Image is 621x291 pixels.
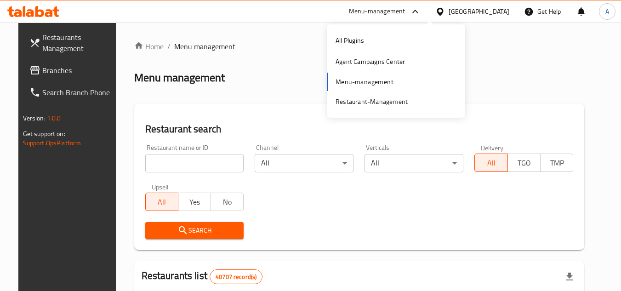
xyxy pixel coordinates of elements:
[23,128,65,140] span: Get support on:
[152,183,169,190] label: Upsell
[178,193,211,211] button: Yes
[23,112,46,124] span: Version:
[145,122,574,136] h2: Restaurant search
[605,6,609,17] span: A
[42,87,115,98] span: Search Branch Phone
[544,156,570,170] span: TMP
[365,154,463,172] div: All
[22,81,122,103] a: Search Branch Phone
[558,266,581,288] div: Export file
[174,41,235,52] span: Menu management
[145,222,244,239] button: Search
[449,6,509,17] div: [GEOGRAPHIC_DATA]
[42,32,115,54] span: Restaurants Management
[210,269,262,284] div: Total records count
[215,195,240,209] span: No
[47,112,61,124] span: 1.0.0
[481,144,504,151] label: Delivery
[145,193,178,211] button: All
[142,269,263,284] h2: Restaurants list
[42,65,115,76] span: Branches
[210,273,262,281] span: 40707 record(s)
[23,137,81,149] a: Support.OpsPlatform
[479,156,504,170] span: All
[512,156,537,170] span: TGO
[255,154,353,172] div: All
[349,6,405,17] div: Menu-management
[336,57,405,67] div: Agent Campaigns Center
[145,154,244,172] input: Search for restaurant name or ID..
[474,154,507,172] button: All
[22,26,122,59] a: Restaurants Management
[540,154,573,172] button: TMP
[507,154,541,172] button: TGO
[149,195,175,209] span: All
[336,35,364,46] div: All Plugins
[134,41,164,52] a: Home
[211,193,244,211] button: No
[167,41,171,52] li: /
[153,225,237,236] span: Search
[134,41,585,52] nav: breadcrumb
[182,195,207,209] span: Yes
[134,70,225,85] h2: Menu management
[22,59,122,81] a: Branches
[336,97,408,107] div: Restaurant-Management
